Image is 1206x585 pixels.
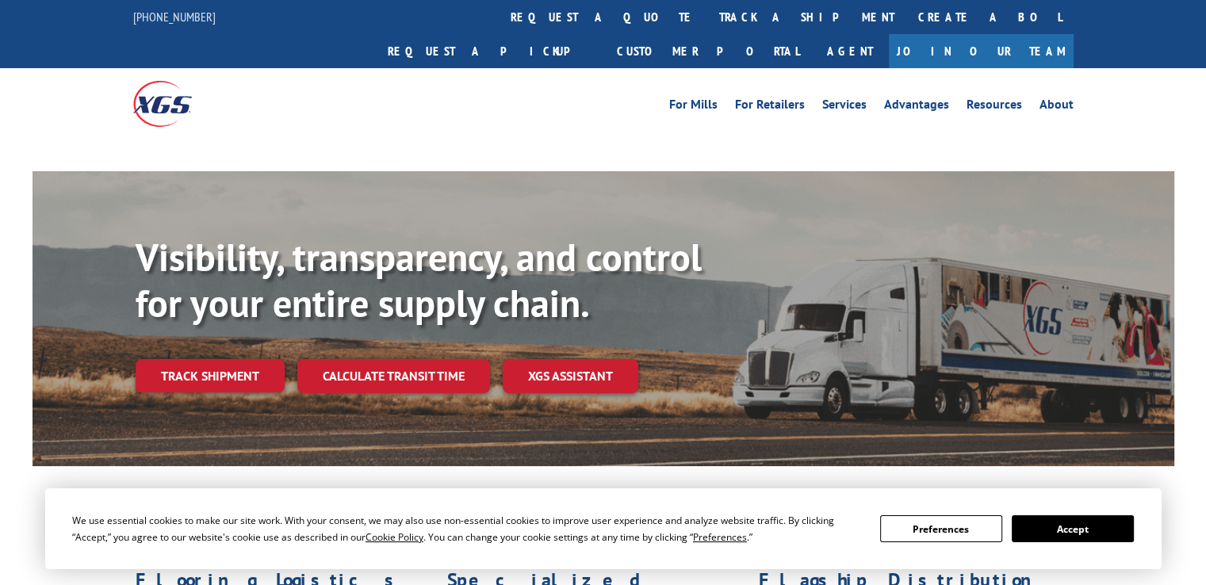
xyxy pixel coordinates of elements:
[605,34,811,68] a: Customer Portal
[735,98,805,116] a: For Retailers
[297,359,490,393] a: Calculate transit time
[136,359,285,392] a: Track shipment
[880,515,1002,542] button: Preferences
[366,530,423,544] span: Cookie Policy
[133,9,216,25] a: [PHONE_NUMBER]
[889,34,1074,68] a: Join Our Team
[45,488,1162,569] div: Cookie Consent Prompt
[136,232,702,327] b: Visibility, transparency, and control for your entire supply chain.
[693,530,747,544] span: Preferences
[669,98,718,116] a: For Mills
[884,98,949,116] a: Advantages
[822,98,867,116] a: Services
[1012,515,1134,542] button: Accept
[1039,98,1074,116] a: About
[967,98,1022,116] a: Resources
[376,34,605,68] a: Request a pickup
[811,34,889,68] a: Agent
[72,512,861,545] div: We use essential cookies to make our site work. With your consent, we may also use non-essential ...
[503,359,638,393] a: XGS ASSISTANT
